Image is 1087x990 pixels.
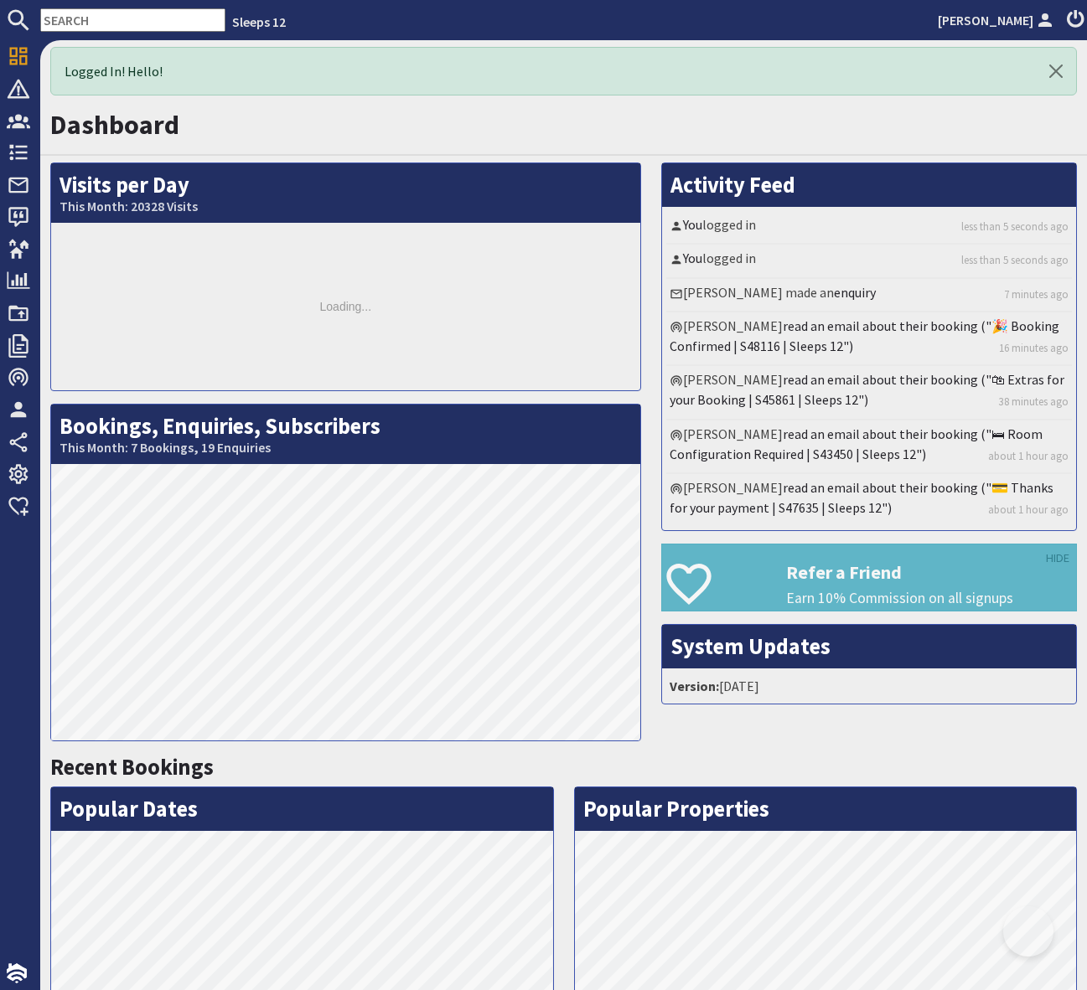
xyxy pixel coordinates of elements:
a: about 1 hour ago [988,502,1069,518]
a: read an email about their booking ("🛏 Room Configuration Required | S43450 | Sleeps 12") [670,425,1043,462]
li: [PERSON_NAME] [666,366,1072,420]
div: Loading... [51,223,640,390]
a: 16 minutes ago [999,340,1069,356]
div: Logged In! Hello! [50,47,1077,95]
a: 38 minutes ago [999,394,1069,410]
h2: Popular Properties [575,787,1077,831]
strong: Version: [670,678,719,694]
a: read an email about their booking ("🛍 Extras for your Booking | S45861 | Sleeps 12") [670,371,1064,408]
h3: Refer a Friend [786,561,1076,583]
a: Recent Bookings [50,753,214,781]
a: HIDE [1046,549,1069,568]
li: [DATE] [666,673,1072,699]
a: 7 minutes ago [1004,286,1069,302]
li: [PERSON_NAME] [666,474,1072,526]
a: enquiry [834,284,876,301]
a: about 1 hour ago [988,448,1069,464]
li: [PERSON_NAME] [666,420,1072,474]
a: read an email about their booking ("💳 Thanks for your payment | S47635 | Sleeps 12") [670,479,1053,516]
a: less than 5 seconds ago [961,219,1069,235]
h2: Visits per Day [51,163,640,223]
li: logged in [666,245,1072,278]
a: Dashboard [50,108,179,142]
input: SEARCH [40,8,225,32]
iframe: Toggle Customer Support [1003,906,1053,956]
li: [PERSON_NAME] [666,312,1072,366]
a: You [683,250,702,266]
a: System Updates [670,632,831,660]
li: [PERSON_NAME] made an [666,279,1072,312]
p: Earn 10% Commission on all signups [786,587,1076,609]
small: This Month: 20328 Visits [60,199,632,214]
a: less than 5 seconds ago [961,252,1069,268]
h2: Bookings, Enquiries, Subscribers [51,405,640,464]
li: logged in [666,211,1072,245]
a: Refer a Friend Earn 10% Commission on all signups [661,544,1077,611]
img: staytech_i_w-64f4e8e9ee0a9c174fd5317b4b171b261742d2d393467e5bdba4413f4f884c10.svg [7,963,27,983]
small: This Month: 7 Bookings, 19 Enquiries [60,440,632,456]
h2: Popular Dates [51,787,553,831]
a: [PERSON_NAME] [938,10,1057,30]
a: Activity Feed [670,171,795,199]
a: read an email about their booking ("🎉 Booking Confirmed | S48116 | Sleeps 12") [670,317,1059,354]
a: You [683,216,702,233]
a: Sleeps 12 [232,13,286,30]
